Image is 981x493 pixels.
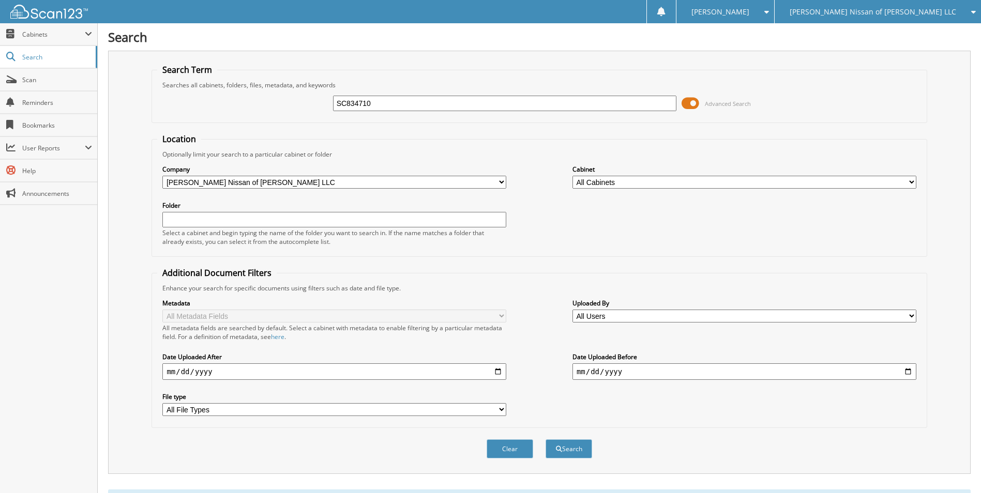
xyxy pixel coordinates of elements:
[162,228,506,246] div: Select a cabinet and begin typing the name of the folder you want to search in. If the name match...
[162,165,506,174] label: Company
[572,165,916,174] label: Cabinet
[162,201,506,210] label: Folder
[705,100,751,107] span: Advanced Search
[546,439,592,458] button: Search
[157,150,921,159] div: Optionally limit your search to a particular cabinet or folder
[157,133,201,145] legend: Location
[22,53,90,61] span: Search
[487,439,533,458] button: Clear
[22,166,92,175] span: Help
[162,363,506,380] input: start
[162,392,506,401] label: File type
[22,98,92,107] span: Reminders
[572,363,916,380] input: end
[162,352,506,361] label: Date Uploaded After
[572,352,916,361] label: Date Uploaded Before
[157,64,217,75] legend: Search Term
[22,189,92,198] span: Announcements
[22,121,92,130] span: Bookmarks
[10,5,88,19] img: scan123-logo-white.svg
[271,332,284,341] a: here
[162,299,506,307] label: Metadata
[157,81,921,89] div: Searches all cabinets, folders, files, metadata, and keywords
[22,30,85,39] span: Cabinets
[691,9,749,15] span: [PERSON_NAME]
[22,144,85,152] span: User Reports
[22,75,92,84] span: Scan
[572,299,916,307] label: Uploaded By
[162,323,506,341] div: All metadata fields are searched by default. Select a cabinet with metadata to enable filtering b...
[157,267,277,279] legend: Additional Document Filters
[157,284,921,292] div: Enhance your search for specific documents using filters such as date and file type.
[108,28,971,45] h1: Search
[790,9,956,15] span: [PERSON_NAME] Nissan of [PERSON_NAME] LLC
